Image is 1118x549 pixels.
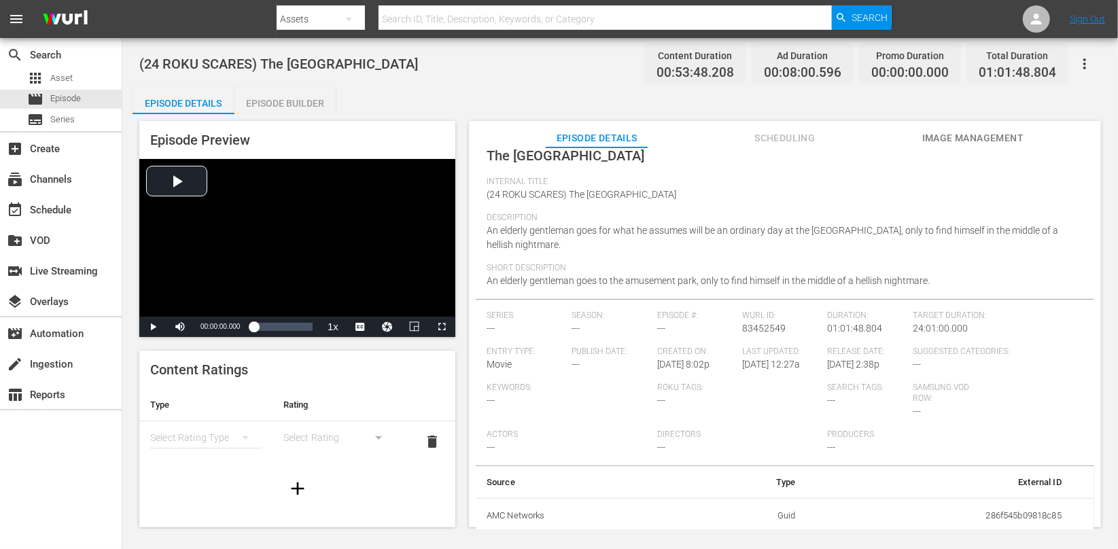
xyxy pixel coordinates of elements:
td: Guid [694,498,806,533]
span: Description [487,213,1077,224]
span: Asset [50,71,73,85]
span: delete [425,433,441,450]
span: 00:00:00.000 [200,323,240,330]
div: Episode Details [133,87,234,120]
span: Last Updated: [742,347,820,357]
span: The [GEOGRAPHIC_DATA] [487,147,644,164]
img: ans4CAIJ8jUAAAAAAAAAAAAAAAAAAAAAAAAgQb4GAAAAAAAAAAAAAAAAAAAAAAAAJMjXAAAAAAAAAAAAAAAAAAAAAAAAgAT5G... [33,3,98,35]
span: Series [50,113,75,126]
div: Promo Duration [871,46,949,65]
div: Progress Bar [254,323,313,331]
button: Captions [347,317,374,337]
span: Image Management [922,130,1024,147]
span: 83452549 [742,323,786,334]
table: simple table [476,466,1094,534]
th: Source [476,466,694,499]
th: External ID [807,466,1072,499]
span: Ingestion [7,356,23,372]
span: Create [7,141,23,157]
span: 00:00:00.000 [871,65,949,81]
th: Rating [273,389,406,421]
div: Total Duration [979,46,1056,65]
span: 00:08:00.596 [764,65,841,81]
span: --- [487,442,495,453]
span: Suggested Categories: [913,347,1077,357]
span: Genres [150,525,194,542]
span: Schedule [7,202,23,218]
span: Publish Date: [572,347,650,357]
span: --- [487,323,495,334]
span: (24 ROKU SCARES) The [GEOGRAPHIC_DATA] [487,189,676,200]
span: Entry Type: [487,347,565,357]
span: --- [572,323,580,334]
span: --- [913,406,921,417]
span: Search Tags: [828,383,906,393]
span: Directors [657,429,821,440]
span: Season: [572,311,650,321]
button: Jump To Time [374,317,401,337]
span: --- [572,359,580,370]
button: Mute [167,317,194,337]
span: --- [913,359,921,370]
span: Series [27,111,43,128]
span: Channels [7,171,23,188]
button: Playback Rate [319,317,347,337]
span: Release Date: [828,347,906,357]
span: Live Streaming [7,263,23,279]
span: Reports [7,387,23,403]
span: Internal Title [487,177,1077,188]
span: (24 ROKU SCARES) The [GEOGRAPHIC_DATA] [139,56,418,72]
span: [DATE] 12:27a [742,359,800,370]
span: 01:01:48.804 [979,65,1056,81]
button: Play [139,317,167,337]
span: Episode [50,92,81,105]
span: Search [852,5,888,30]
button: Episode Details [133,87,234,114]
button: Episode Builder [234,87,336,114]
div: Episode Builder [234,87,336,120]
span: Automation [7,325,23,342]
span: An elderly gentleman goes to the amusement park, only to find himself in the middle of a hellish ... [487,275,930,286]
span: Content Ratings [150,361,248,378]
a: Sign Out [1070,14,1105,24]
span: Samsung VOD Row: [913,383,991,404]
th: AMC Networks [476,498,694,533]
span: menu [8,11,24,27]
span: --- [828,395,836,406]
span: Series: [487,311,565,321]
div: Ad Duration [764,46,841,65]
span: Episode [27,91,43,107]
span: An elderly gentleman goes for what he assumes will be an ordinary day at the [GEOGRAPHIC_DATA], o... [487,225,1058,250]
span: Episode Details [546,130,648,147]
span: Target Duration: [913,311,1077,321]
button: delete [417,425,449,458]
span: Roku Tags: [657,383,821,393]
span: Episode Preview [150,132,250,148]
span: Scheduling [734,130,836,147]
th: Type [694,466,806,499]
span: 01:01:48.804 [828,323,883,334]
div: Video Player [139,159,455,337]
button: Fullscreen [428,317,455,337]
span: Movie [487,359,512,370]
th: Type [139,389,273,421]
td: 286f545b09818c85 [807,498,1072,533]
span: Actors [487,429,650,440]
span: --- [657,395,665,406]
span: Producers [828,429,992,440]
button: Search [832,5,892,30]
span: 00:53:48.208 [657,65,734,81]
button: Picture-in-Picture [401,317,428,337]
span: 24:01:00.000 [913,323,968,334]
span: Asset [27,70,43,86]
span: [DATE] 8:02p [657,359,710,370]
div: Content Duration [657,46,734,65]
span: Search [7,47,23,63]
span: VOD [7,232,23,249]
span: Duration: [828,311,906,321]
span: --- [828,442,836,453]
span: Wurl ID: [742,311,820,321]
span: --- [657,442,665,453]
span: Created On: [657,347,735,357]
span: Overlays [7,294,23,310]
